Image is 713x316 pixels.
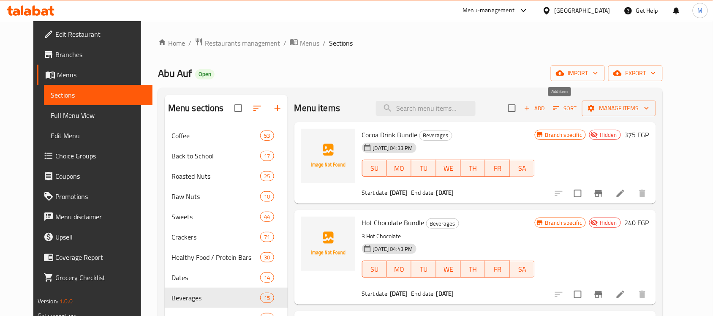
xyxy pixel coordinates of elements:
div: Coffee [171,131,261,141]
span: Dates [171,272,261,283]
button: delete [632,183,653,204]
span: 15 [261,294,273,302]
div: Crackers71 [165,227,288,247]
span: Full Menu View [51,110,146,120]
span: MO [390,263,408,275]
button: MO [387,160,411,177]
span: Menus [300,38,319,48]
button: TH [461,160,485,177]
a: Menu disclaimer [37,207,152,227]
div: items [260,212,274,222]
button: FR [485,261,510,278]
a: Edit Restaurant [37,24,152,44]
span: Cocoa Drink Bundle [362,128,418,141]
span: Sections [51,90,146,100]
button: SA [510,160,535,177]
a: Choice Groups [37,146,152,166]
div: items [260,151,274,161]
img: Cocoa Drink Bundle [301,129,355,183]
span: 14 [261,274,273,282]
span: Manage items [589,103,649,114]
button: SU [362,261,387,278]
span: Back to School [171,151,261,161]
b: [DATE] [436,187,454,198]
span: Promotions [55,191,146,202]
li: / [283,38,286,48]
span: Beverages [171,293,261,303]
div: [GEOGRAPHIC_DATA] [555,6,610,15]
span: Select to update [569,286,587,303]
div: Roasted Nuts25 [165,166,288,186]
a: Restaurants management [195,38,280,49]
span: Sections [329,38,353,48]
button: WE [436,160,461,177]
span: M [698,6,703,15]
a: Home [158,38,185,48]
a: Sections [44,85,152,105]
img: Hot Chocolate Bundle [301,217,355,271]
span: End date: [411,187,435,198]
div: items [260,272,274,283]
span: SA [514,162,531,174]
span: Hot Chocolate Bundle [362,216,425,229]
span: Version: [38,296,58,307]
span: export [615,68,656,79]
span: Sort [553,104,577,113]
button: Add section [267,98,288,118]
span: Restaurants management [205,38,280,48]
a: Menus [37,65,152,85]
span: Sort sections [247,98,267,118]
span: Beverages [420,131,452,140]
span: Open [195,71,215,78]
span: Beverages [427,219,459,229]
a: Grocery Checklist [37,267,152,288]
button: FR [485,160,510,177]
button: SA [510,261,535,278]
button: TU [411,261,436,278]
span: FR [489,263,506,275]
span: Edit Menu [51,131,146,141]
span: Sweets [171,212,261,222]
div: items [260,293,274,303]
span: Menu disclaimer [55,212,146,222]
button: import [551,65,605,81]
span: Edit Restaurant [55,29,146,39]
div: Open [195,69,215,79]
div: items [260,171,274,181]
span: TH [464,162,482,174]
div: Healthy Food / Protein Bars30 [165,247,288,267]
h2: Menu items [294,102,340,114]
span: [DATE] 04:43 PM [370,245,416,253]
span: FR [489,162,506,174]
span: SU [366,162,384,174]
button: export [608,65,663,81]
span: 71 [261,233,273,241]
b: [DATE] [436,288,454,299]
div: Sweets44 [165,207,288,227]
button: Manage items [582,101,656,116]
span: 53 [261,132,273,140]
span: TH [464,263,482,275]
span: Add [523,104,546,113]
span: Hidden [596,219,620,227]
b: [DATE] [390,288,408,299]
span: Menus [57,70,146,80]
button: delete [632,284,653,305]
span: Sort items [548,102,582,115]
span: Select section [503,99,521,117]
p: 3 Hot Chocolate [362,231,535,242]
span: SA [514,263,531,275]
a: Edit menu item [615,289,626,300]
span: SU [366,263,384,275]
span: TU [415,263,433,275]
span: TU [415,162,433,174]
div: items [260,232,274,242]
li: / [323,38,326,48]
a: Edit Menu [44,125,152,146]
button: TH [461,261,485,278]
a: Coverage Report [37,247,152,267]
div: Raw Nuts [171,191,261,202]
